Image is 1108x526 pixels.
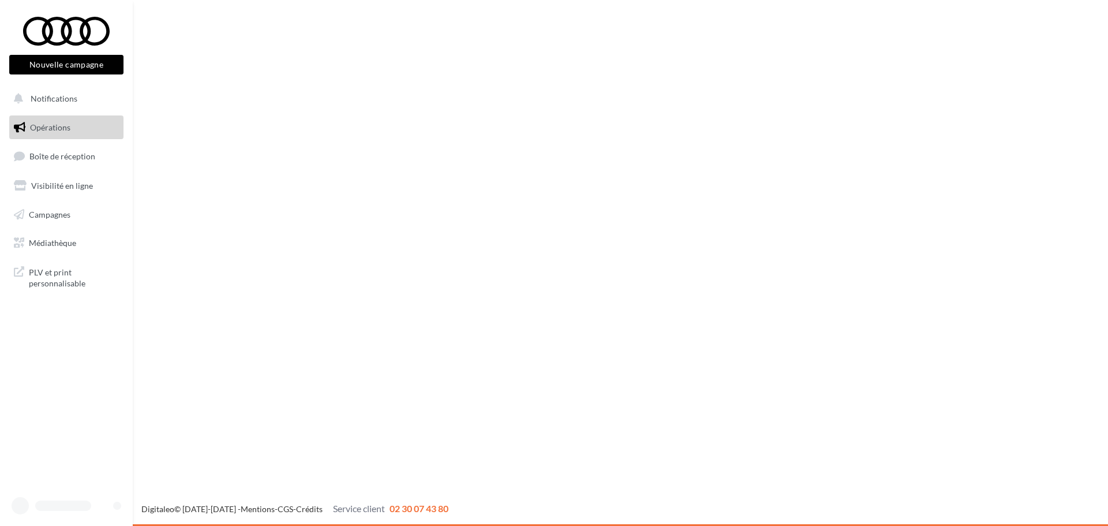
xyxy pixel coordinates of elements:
a: Visibilité en ligne [7,174,126,198]
span: © [DATE]-[DATE] - - - [141,504,448,514]
a: Médiathèque [7,231,126,255]
button: Nouvelle campagne [9,55,123,74]
span: Opérations [30,122,70,132]
span: Visibilité en ligne [31,181,93,191]
a: PLV et print personnalisable [7,260,126,294]
a: Campagnes [7,203,126,227]
a: Digitaleo [141,504,174,514]
span: 02 30 07 43 80 [390,503,448,514]
a: Opérations [7,115,126,140]
span: Service client [333,503,385,514]
span: Notifications [31,94,77,103]
button: Notifications [7,87,121,111]
span: Campagnes [29,209,70,219]
a: Mentions [241,504,275,514]
a: CGS [278,504,293,514]
span: PLV et print personnalisable [29,264,119,289]
span: Boîte de réception [29,151,95,161]
span: Médiathèque [29,238,76,248]
a: Boîte de réception [7,144,126,169]
a: Crédits [296,504,323,514]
